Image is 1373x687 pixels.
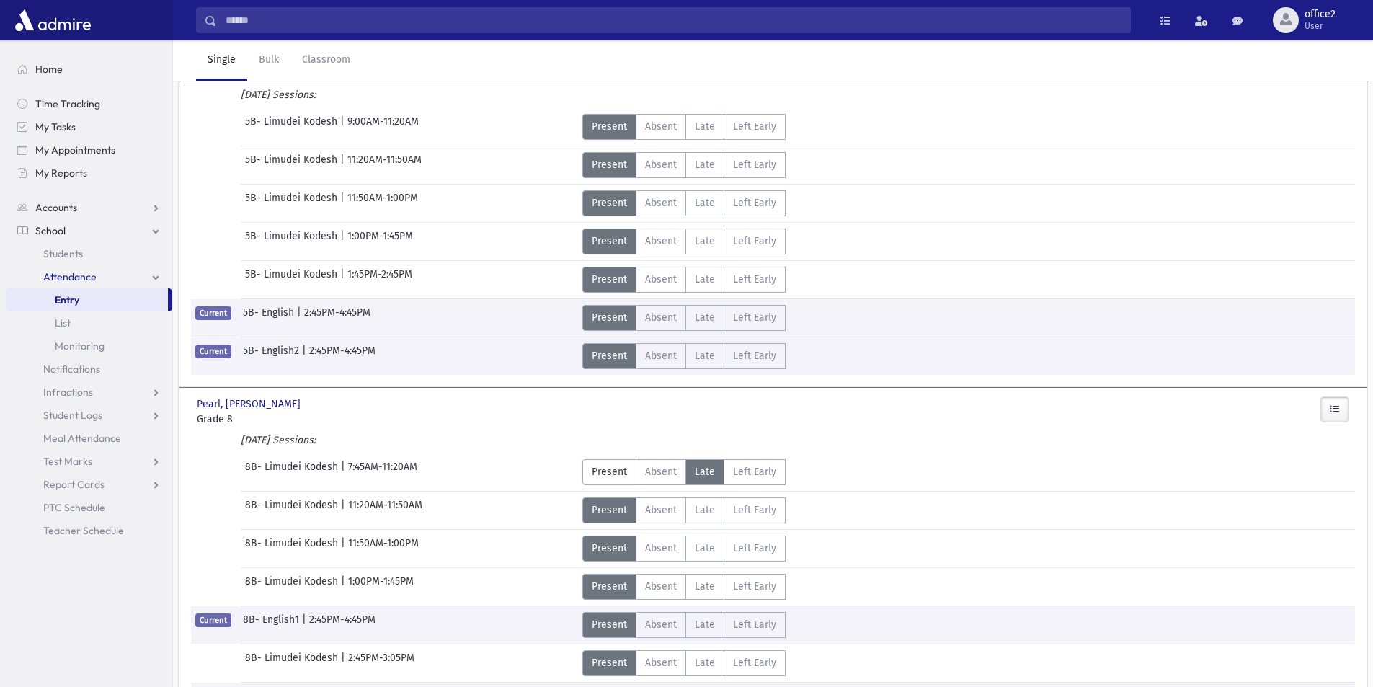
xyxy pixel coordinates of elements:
span: List [55,316,71,329]
div: AttTypes [582,152,786,178]
span: Current [195,306,231,320]
span: My Appointments [35,143,115,156]
span: Present [592,310,627,325]
span: Left Early [733,579,776,594]
span: Late [695,157,715,172]
span: 11:50AM-1:00PM [347,190,418,216]
input: Search [217,7,1130,33]
span: 8B- Limudei Kodesh [245,536,341,562]
span: Left Early [733,195,776,210]
div: AttTypes [582,536,786,562]
span: 11:20AM-11:50AM [348,497,422,523]
div: AttTypes [582,114,786,140]
span: Left Early [733,119,776,134]
a: PTC Schedule [6,496,172,519]
span: Late [695,234,715,249]
span: Present [592,541,627,556]
span: 5B- English [243,305,297,331]
span: | [340,229,347,254]
span: Current [195,345,231,358]
span: Late [695,502,715,518]
span: Absent [645,195,677,210]
span: Left Early [733,348,776,363]
img: AdmirePro [12,6,94,35]
span: Late [695,195,715,210]
div: AttTypes [582,459,786,485]
span: Pearl, [PERSON_NAME] [197,396,303,412]
span: 5B- Limudei Kodesh [245,152,340,178]
div: AttTypes [582,190,786,216]
span: Left Early [733,310,776,325]
a: Monitoring [6,334,172,358]
span: 8B- Limudei Kodesh [245,459,341,485]
div: AttTypes [582,650,786,676]
span: Absent [645,541,677,556]
span: Report Cards [43,478,105,491]
span: 8B- Limudei Kodesh [245,650,341,676]
a: My Appointments [6,138,172,161]
span: User [1305,20,1336,32]
span: Grade 8 [197,412,377,427]
span: Present [592,119,627,134]
span: Absent [645,272,677,287]
span: PTC Schedule [43,501,105,514]
span: Current [195,613,231,627]
a: School [6,219,172,242]
a: Student Logs [6,404,172,427]
span: Late [695,119,715,134]
span: Absent [645,655,677,670]
span: Left Early [733,617,776,632]
span: Attendance [43,270,97,283]
span: Present [592,655,627,670]
span: 2:45PM-4:45PM [309,612,376,638]
a: Teacher Schedule [6,519,172,542]
span: | [340,190,347,216]
div: AttTypes [582,574,786,600]
span: | [340,152,347,178]
span: 7:45AM-11:20AM [348,459,417,485]
span: | [341,536,348,562]
a: My Tasks [6,115,172,138]
span: 1:00PM-1:45PM [348,574,414,600]
span: 5B- Limudei Kodesh [245,229,340,254]
span: | [341,459,348,485]
span: 5B- Limudei Kodesh [245,190,340,216]
span: Late [695,617,715,632]
span: 2:45PM-4:45PM [309,343,376,369]
a: List [6,311,172,334]
div: AttTypes [582,497,786,523]
span: | [341,497,348,523]
span: | [340,114,347,140]
i: [DATE] Sessions: [241,89,316,101]
a: Meal Attendance [6,427,172,450]
span: Absent [645,119,677,134]
div: AttTypes [582,343,786,369]
span: 2:45PM-4:45PM [304,305,370,331]
span: Late [695,310,715,325]
span: 1:45PM-2:45PM [347,267,412,293]
span: 11:20AM-11:50AM [347,152,422,178]
span: Present [592,617,627,632]
span: Entry [55,293,79,306]
span: Test Marks [43,455,92,468]
a: Report Cards [6,473,172,496]
div: AttTypes [582,229,786,254]
i: [DATE] Sessions: [241,434,316,446]
span: Present [592,234,627,249]
div: AttTypes [582,305,786,331]
span: Teacher Schedule [43,524,124,537]
a: My Reports [6,161,172,185]
span: office2 [1305,9,1336,20]
span: Absent [645,310,677,325]
span: Students [43,247,83,260]
span: Present [592,348,627,363]
span: | [340,267,347,293]
span: 8B- English1 [243,612,302,638]
a: Students [6,242,172,265]
div: AttTypes [582,267,786,293]
span: Meal Attendance [43,432,121,445]
span: Late [695,655,715,670]
span: | [341,650,348,676]
a: Attendance [6,265,172,288]
span: Present [592,157,627,172]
